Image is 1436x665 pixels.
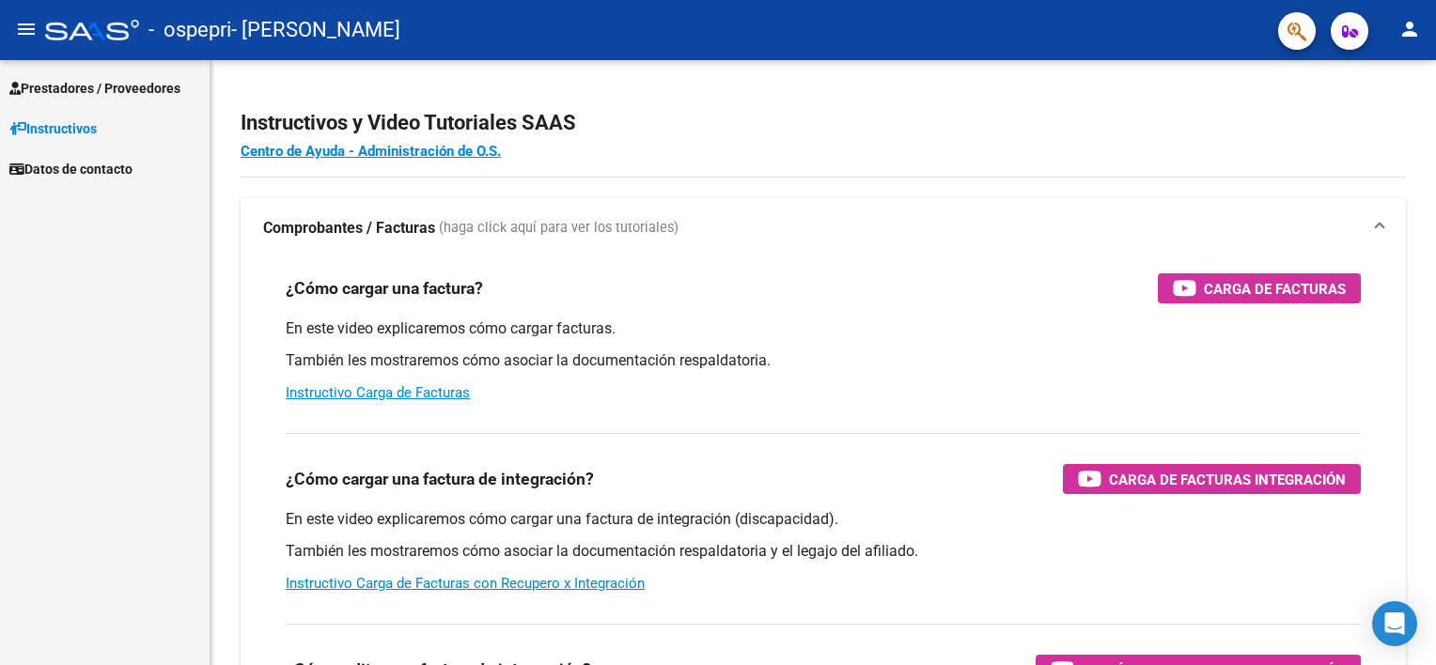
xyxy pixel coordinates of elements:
span: Carga de Facturas Integración [1109,468,1346,491]
mat-expansion-panel-header: Comprobantes / Facturas (haga click aquí para ver los tutoriales) [241,198,1406,258]
strong: Comprobantes / Facturas [263,218,435,239]
span: Prestadores / Proveedores [9,78,180,99]
h3: ¿Cómo cargar una factura? [286,275,483,302]
a: Centro de Ayuda - Administración de O.S. [241,143,501,160]
a: Instructivo Carga de Facturas [286,384,470,401]
span: - [PERSON_NAME] [231,9,400,51]
a: Instructivo Carga de Facturas con Recupero x Integración [286,575,645,592]
span: Instructivos [9,118,97,139]
button: Carga de Facturas Integración [1063,464,1361,494]
h3: ¿Cómo cargar una factura de integración? [286,466,594,492]
p: En este video explicaremos cómo cargar facturas. [286,318,1361,339]
mat-icon: menu [15,18,38,40]
span: Datos de contacto [9,159,133,179]
p: También les mostraremos cómo asociar la documentación respaldatoria y el legajo del afiliado. [286,541,1361,562]
mat-icon: person [1398,18,1421,40]
div: Open Intercom Messenger [1372,601,1417,646]
span: Carga de Facturas [1204,277,1346,301]
h2: Instructivos y Video Tutoriales SAAS [241,105,1406,141]
span: (haga click aquí para ver los tutoriales) [439,218,679,239]
p: En este video explicaremos cómo cargar una factura de integración (discapacidad). [286,509,1361,530]
span: - ospepri [148,9,231,51]
button: Carga de Facturas [1158,273,1361,303]
p: También les mostraremos cómo asociar la documentación respaldatoria. [286,350,1361,371]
